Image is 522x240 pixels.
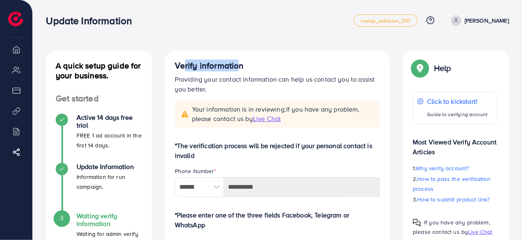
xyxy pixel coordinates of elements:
[413,130,497,157] p: Most Viewed Verify Account Articles
[413,194,497,204] p: 3.
[487,203,516,234] iframe: Chat
[46,61,152,80] h4: A quick setup guide for your business.
[418,195,490,203] span: How to submit product link?
[468,228,492,236] span: Live Chat
[46,94,152,104] h4: Get started
[175,210,380,230] p: *Please enter one of the three fields Facebook, Telegram or WhatsApp
[447,15,509,26] a: [PERSON_NAME]
[8,11,23,26] img: logo
[434,63,451,73] p: Help
[77,172,142,192] p: Information for run campaign.
[46,15,138,27] h3: Update Information
[175,74,380,94] p: Providing your contact information can help us contact you to assist you better.
[181,111,189,117] img: alert
[253,114,281,123] span: Live Chat
[413,163,497,173] p: 1.
[413,219,421,227] img: Popup guide
[413,175,490,193] span: How to pass the verification process
[46,163,152,212] li: Update Information
[46,114,152,163] li: Active 14 days free trial
[77,163,142,171] h4: Update Information
[175,61,380,71] h4: Verify information
[77,114,142,129] h4: Active 14 days free trial
[427,96,488,106] p: Click to kickstart!
[60,213,63,223] span: 3
[77,130,142,150] p: FREE 1 ad account in the first 14 days.
[175,141,380,160] p: *The verification process will be rejected if your personal contact is invalid
[465,16,509,25] p: [PERSON_NAME]
[192,105,360,123] span: If you have any problem, please contact us by
[192,105,375,123] span: Your information is in reviewing.
[427,110,488,119] p: Guide to verifying account
[354,14,418,27] a: metap_pakistan_001
[175,167,216,175] label: Phone Number
[416,164,469,172] span: Why verify account?
[413,218,490,236] span: If you have any problem, please contact us by
[413,61,427,75] img: Popup guide
[361,18,411,23] span: metap_pakistan_001
[413,174,497,194] p: 2.
[77,212,142,228] h4: Waiting verify information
